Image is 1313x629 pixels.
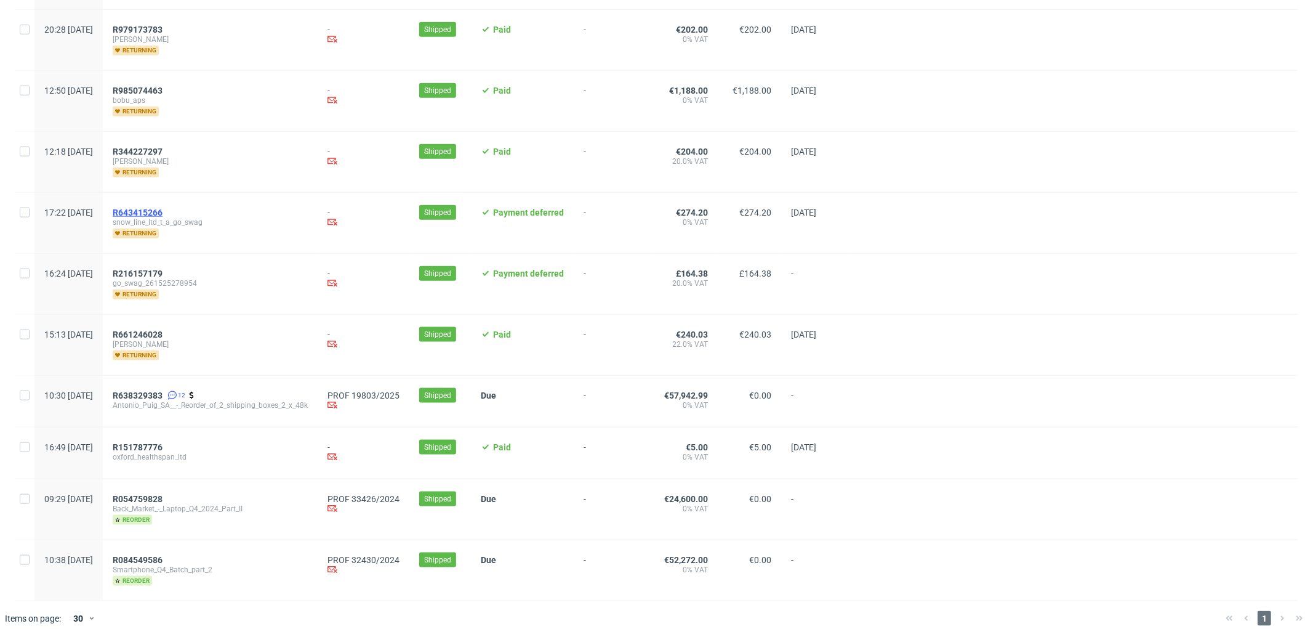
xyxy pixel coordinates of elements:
span: €204.00 [676,147,708,156]
span: Antonio_Puig_SA__-_Reorder_of_2_shipping_boxes_2_x_48k [113,400,308,410]
span: Paid [493,442,511,452]
span: [PERSON_NAME] [113,339,308,349]
span: - [584,269,644,299]
span: [DATE] [791,442,816,452]
span: - [584,442,644,464]
span: 16:24 [DATE] [44,269,93,278]
a: R084549586 [113,555,165,565]
span: £164.38 [676,269,708,278]
a: R643415266 [113,208,165,217]
span: - [584,86,644,116]
span: Shipped [424,268,451,279]
span: [PERSON_NAME] [113,34,308,44]
span: Due [481,494,496,504]
span: 15:13 [DATE] [44,330,93,339]
span: R643415266 [113,208,163,217]
span: €1,188.00 [733,86,771,95]
span: 0% VAT [664,452,708,462]
span: 22.0% VAT [664,339,708,349]
span: - [584,147,644,177]
div: - [327,442,400,464]
span: €202.00 [739,25,771,34]
span: bobu_aps [113,95,308,105]
span: 0% VAT [664,504,708,514]
span: returning [113,351,159,360]
span: - [791,269,838,299]
span: [DATE] [791,25,816,34]
span: - [584,494,644,525]
span: Items on page: [5,612,61,625]
span: 0% VAT [664,95,708,105]
span: snow_line_ltd_t_a_go_swag [113,217,308,227]
span: €57,942.99 [664,391,708,400]
a: R151787776 [113,442,165,452]
span: 09:29 [DATE] [44,494,93,504]
a: R985074463 [113,86,165,95]
a: R216157179 [113,269,165,278]
span: - [584,330,644,360]
span: - [584,208,644,238]
span: Payment deferred [493,208,564,217]
span: R979173783 [113,25,163,34]
span: €0.00 [749,391,771,400]
span: oxford_healthspan_ltd [113,452,308,462]
span: €0.00 [749,494,771,504]
span: €0.00 [749,555,771,565]
span: returning [113,168,159,177]
span: €240.03 [676,330,708,339]
span: €5.00 [686,442,708,452]
span: R344227297 [113,147,163,156]
span: 12:18 [DATE] [44,147,93,156]
span: returning [113,290,159,299]
span: Shipped [424,329,451,340]
a: R054759828 [113,494,165,504]
span: [DATE] [791,86,816,95]
span: - [791,391,838,412]
span: Smartphone_Q4_Batch_part_2 [113,565,308,575]
span: Shipped [424,493,451,505]
span: Shipped [424,24,451,35]
span: Paid [493,86,511,95]
span: €24,600.00 [664,494,708,504]
span: - [791,555,838,586]
span: R661246028 [113,330,163,339]
span: 0% VAT [664,217,708,227]
div: - [327,208,400,229]
span: Paid [493,330,511,339]
span: [PERSON_NAME] [113,156,308,166]
a: PROF 33426/2024 [327,494,400,504]
span: 0% VAT [664,565,708,575]
span: Due [481,555,496,565]
a: PROF 19803/2025 [327,391,400,400]
a: R638329383 [113,391,165,400]
span: Paid [493,147,511,156]
span: [DATE] [791,147,816,156]
span: R084549586 [113,555,163,565]
span: €1,188.00 [669,86,708,95]
span: €204.00 [739,147,771,156]
span: Shipped [424,85,451,96]
span: Back_Market_-_Laptop_Q4_2024_Part_II [113,504,308,514]
span: €274.20 [739,208,771,217]
a: PROF 32430/2024 [327,555,400,565]
span: 12:50 [DATE] [44,86,93,95]
span: 20:28 [DATE] [44,25,93,34]
span: 17:22 [DATE] [44,208,93,217]
span: R985074463 [113,86,163,95]
span: - [584,391,644,412]
span: - [791,494,838,525]
span: Due [481,391,496,400]
span: R054759828 [113,494,163,504]
span: - [584,555,644,586]
span: 0% VAT [664,34,708,44]
span: €52,272.00 [664,555,708,565]
span: returning [113,107,159,116]
span: Shipped [424,390,451,401]
span: €240.03 [739,330,771,339]
a: R344227297 [113,147,165,156]
div: - [327,25,400,46]
span: 0% VAT [664,400,708,410]
span: Shipped [424,146,451,157]
span: R216157179 [113,269,163,278]
span: reorder [113,576,152,586]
